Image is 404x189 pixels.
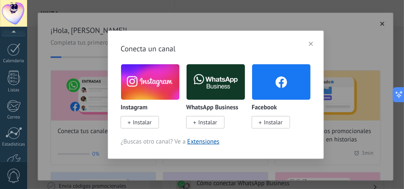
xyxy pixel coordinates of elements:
[187,62,245,102] img: logo_main.png
[186,104,238,111] p: WhatsApp Business
[252,62,311,102] img: facebook.png
[121,64,186,138] div: Instagram
[2,142,26,147] div: Estadísticas
[2,88,26,93] div: Listas
[121,138,311,146] span: ¿Buscas otro canal? Ve a
[133,118,151,126] span: Instalar
[252,64,311,138] div: Facebook
[2,115,26,120] div: Correo
[121,43,311,54] h3: Conecta un canal
[2,58,26,64] div: Calendario
[264,118,283,126] span: Instalar
[121,62,179,102] img: instagram.png
[186,64,252,138] div: WhatsApp Business
[121,104,147,111] p: Instagram
[252,104,277,111] p: Facebook
[198,118,217,126] span: Instalar
[187,138,220,146] a: Extensiones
